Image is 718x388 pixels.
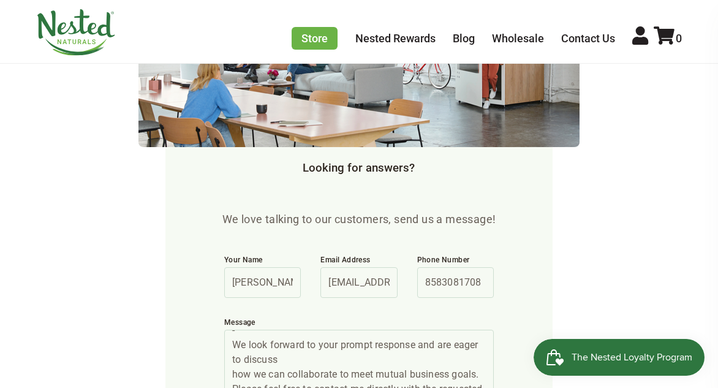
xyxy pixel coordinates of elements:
[492,32,544,45] a: Wholesale
[417,267,494,298] input: Your Phone Number
[224,267,301,298] input: Full Name
[676,32,682,45] span: 0
[654,32,682,45] a: 0
[320,255,397,267] label: Email Address
[36,9,116,56] img: Nested Naturals
[224,318,494,330] label: Message
[534,339,706,376] iframe: Button to open loyalty program pop-up
[453,32,475,45] a: Blog
[417,255,494,267] label: Phone Number
[292,27,338,50] a: Store
[61,162,658,175] h3: Looking for answers?
[355,32,436,45] a: Nested Rewards
[561,32,615,45] a: Contact Us
[224,255,301,267] label: Your Name
[320,267,397,298] input: Eg: johndoe@gmail.com
[214,211,504,228] p: We love talking to our customers, send us a message!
